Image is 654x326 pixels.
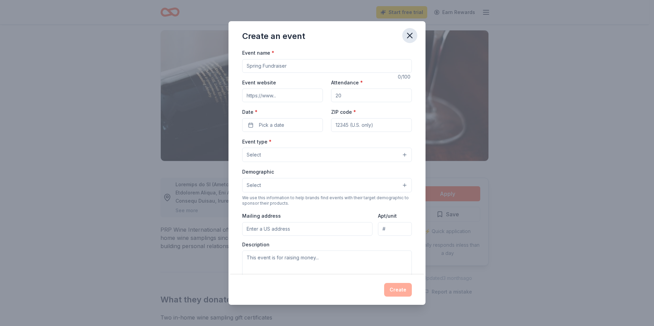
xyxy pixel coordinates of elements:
[242,178,412,192] button: Select
[331,118,412,132] input: 12345 (U.S. only)
[331,89,412,102] input: 20
[242,213,281,219] label: Mailing address
[259,121,284,129] span: Pick a date
[378,213,397,219] label: Apt/unit
[398,73,412,81] div: 0 /100
[242,31,305,42] div: Create an event
[247,151,261,159] span: Select
[242,50,274,56] label: Event name
[242,241,270,248] label: Description
[242,168,274,175] label: Demographic
[242,79,276,86] label: Event website
[247,181,261,189] span: Select
[331,79,363,86] label: Attendance
[378,222,412,236] input: #
[242,109,323,116] label: Date
[242,195,412,206] div: We use this information to help brands find events with their target demographic to sponsor their...
[242,148,412,162] button: Select
[242,222,372,236] input: Enter a US address
[242,138,272,145] label: Event type
[242,118,323,132] button: Pick a date
[331,109,356,116] label: ZIP code
[242,59,412,73] input: Spring Fundraiser
[242,89,323,102] input: https://www...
